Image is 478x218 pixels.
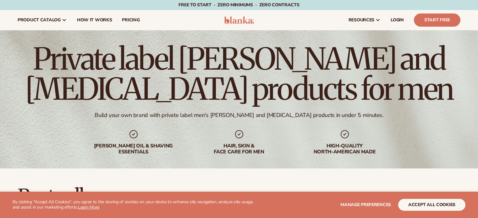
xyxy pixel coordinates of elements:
div: Build your own brand with private label men's [PERSON_NAME] and [MEDICAL_DATA] products in under ... [95,112,383,119]
div: High-quality North-american made [305,143,385,155]
h2: Best sellers [18,186,264,207]
a: Learn More [78,204,99,210]
span: LOGIN [391,18,404,23]
span: product catalog [18,18,61,23]
button: Manage preferences [340,199,391,211]
button: accept all cookies [398,199,465,211]
div: hair, skin & face care for men [199,143,279,155]
span: pricing [122,18,140,23]
a: resources [343,10,386,30]
span: resources [349,18,374,23]
a: How It Works [72,10,117,30]
h1: Private label [PERSON_NAME] and [MEDICAL_DATA] products for men [18,44,460,104]
img: logo [224,16,254,24]
span: Free to start · ZERO minimums · ZERO contracts [179,2,299,8]
a: LOGIN [386,10,409,30]
span: Manage preferences [340,202,391,208]
span: How It Works [77,18,112,23]
a: pricing [117,10,145,30]
a: product catalog [13,10,72,30]
a: Start Free [414,13,460,27]
div: [PERSON_NAME] oil & shaving essentials [93,143,174,155]
p: By clicking "Accept All Cookies", you agree to the storing of cookies on your device to enhance s... [13,199,261,210]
